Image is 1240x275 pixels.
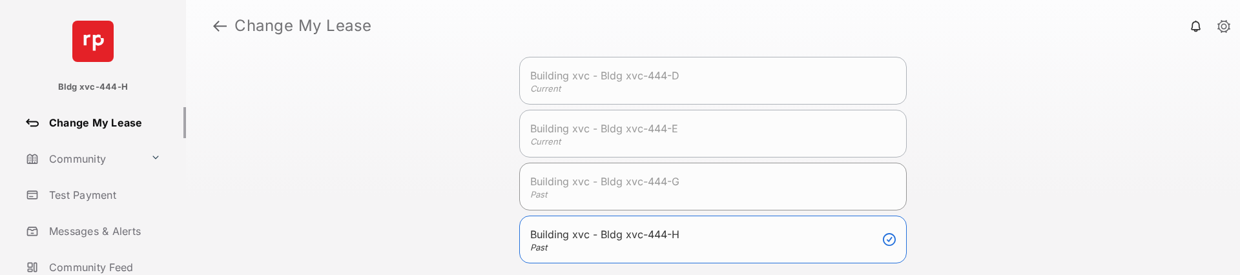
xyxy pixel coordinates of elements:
[234,18,372,34] strong: Change My Lease
[530,242,547,252] em: Past
[21,143,145,174] a: Community
[58,81,128,94] p: Bldg xvc-444-H
[530,174,875,189] span: Building xvc - Bldg xvc-444-G
[530,121,875,136] span: Building xvc - Bldg xvc-444-E
[21,216,186,247] a: Messages & Alerts
[21,107,186,138] a: Change My Lease
[530,136,561,147] em: Current
[530,83,561,94] em: Current
[530,189,547,199] em: Past
[530,227,875,242] span: Building xvc - Bldg xvc-444-H
[21,179,186,210] a: Test Payment
[72,21,114,62] img: svg+xml;base64,PHN2ZyB4bWxucz0iaHR0cDovL3d3dy53My5vcmcvMjAwMC9zdmciIHdpZHRoPSI2NCIgaGVpZ2h0PSI2NC...
[530,68,875,83] span: Building xvc - Bldg xvc-444-D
